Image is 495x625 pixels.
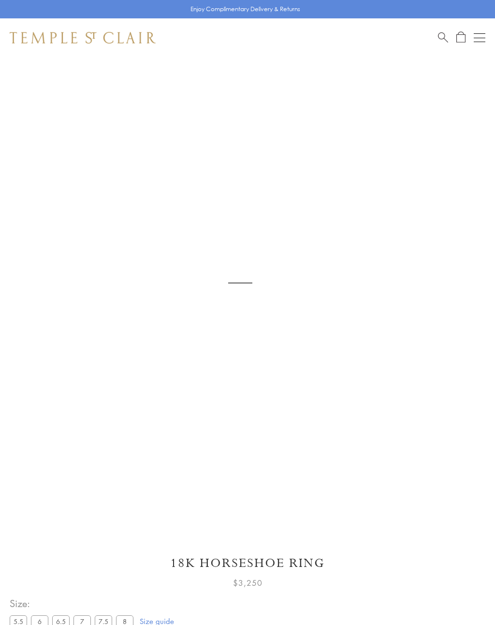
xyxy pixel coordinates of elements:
[438,31,448,44] a: Search
[456,31,466,44] a: Open Shopping Bag
[10,555,485,572] h1: 18K Horseshoe Ring
[474,32,485,44] button: Open navigation
[10,595,137,611] span: Size:
[190,4,300,14] p: Enjoy Complimentary Delivery & Returns
[447,580,485,615] iframe: Gorgias live chat messenger
[233,577,262,589] span: $3,250
[10,32,156,44] img: Temple St. Clair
